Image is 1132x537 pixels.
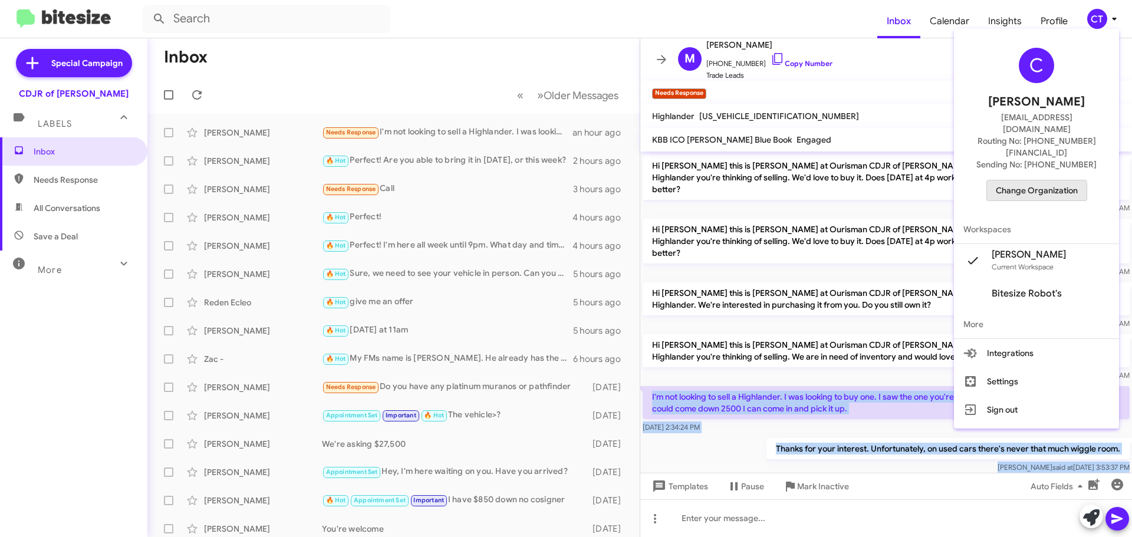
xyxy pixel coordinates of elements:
span: [PERSON_NAME] [992,249,1066,261]
button: Change Organization [986,180,1087,201]
span: Routing No: [PHONE_NUMBER][FINANCIAL_ID] [968,135,1105,159]
button: Settings [954,367,1119,396]
span: Current Workspace [992,262,1054,271]
span: Sending No: [PHONE_NUMBER] [976,159,1097,170]
span: Workspaces [954,215,1119,243]
span: [EMAIL_ADDRESS][DOMAIN_NAME] [968,111,1105,135]
span: Bitesize Robot's [992,288,1062,299]
button: Sign out [954,396,1119,424]
span: Change Organization [996,180,1078,200]
button: Integrations [954,339,1119,367]
div: C [1019,48,1054,83]
span: More [954,310,1119,338]
span: [PERSON_NAME] [988,93,1085,111]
